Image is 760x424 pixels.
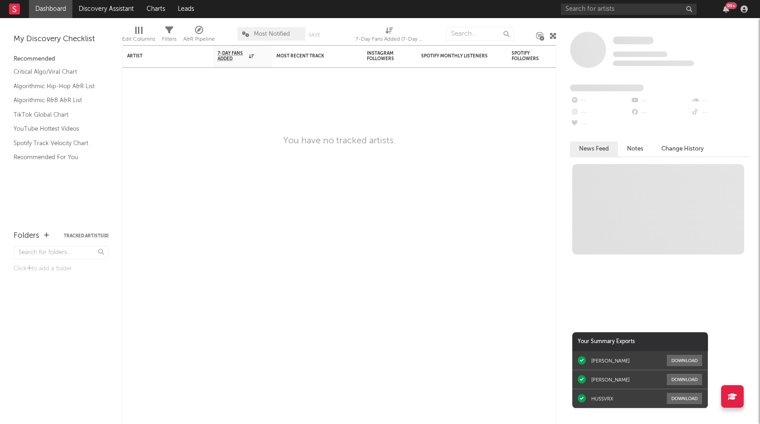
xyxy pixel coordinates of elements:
[591,377,630,383] div: [PERSON_NAME]
[667,374,702,385] button: Download
[723,5,729,13] button: 99+
[122,23,155,49] div: Edit Columns
[14,124,100,134] a: YouTube Hottest Videos
[254,31,290,37] span: Most Notified
[309,33,320,38] button: Save
[561,4,697,15] input: Search for artists
[14,34,109,45] div: My Discovery Checklist
[162,23,176,49] div: Filters
[591,358,630,364] div: [PERSON_NAME]
[14,95,100,105] a: Algorithmic R&B A&R List
[591,396,613,402] div: HUSSVRX
[613,61,694,66] span: 0 fans last week
[14,152,100,162] a: Recommended For You
[570,95,630,107] div: --
[64,234,109,238] button: Tracked Artists(0)
[613,36,654,45] a: Some Artist
[127,53,195,59] div: Artist
[667,393,702,404] button: Download
[726,2,737,9] div: 99 +
[283,136,396,146] div: You have no tracked artists.
[630,107,690,118] div: --
[691,107,751,118] div: --
[570,107,630,118] div: --
[691,95,751,107] div: --
[613,52,667,57] span: Tracking Since: [DATE]
[356,23,423,49] div: 7-Day Fans Added (7-Day Fans Added)
[421,53,489,59] div: Spotify Monthly Listeners
[356,34,423,45] div: 7-Day Fans Added (7-Day Fans Added)
[14,246,109,259] input: Search for folders...
[14,231,39,241] div: Folders
[14,138,100,148] a: Spotify Track Velocity Chart
[14,110,100,120] a: TikTok Global Chart
[446,27,514,41] input: Search...
[613,37,654,44] span: Some Artist
[183,23,215,49] div: A&R Pipeline
[570,141,618,156] button: News Feed
[122,34,155,45] div: Edit Columns
[618,141,652,156] button: Notes
[14,264,109,274] div: Click to add a folder.
[14,54,109,65] div: Recommended
[667,355,702,366] button: Download
[652,141,713,156] button: Change History
[14,81,100,91] a: Algorithmic Hip-Hop A&R List
[570,85,644,91] span: Fans Added by Platform
[572,332,708,351] div: Your Summary Exports
[218,51,247,61] span: 7-Day Fans Added
[630,95,690,107] div: --
[512,51,543,61] div: Spotify Followers
[276,53,344,59] div: Most Recent Track
[162,34,176,45] div: Filters
[570,118,630,130] div: --
[367,51,399,61] div: Instagram Followers
[183,34,215,45] div: A&R Pipeline
[14,67,100,77] a: Critical Algo/Viral Chart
